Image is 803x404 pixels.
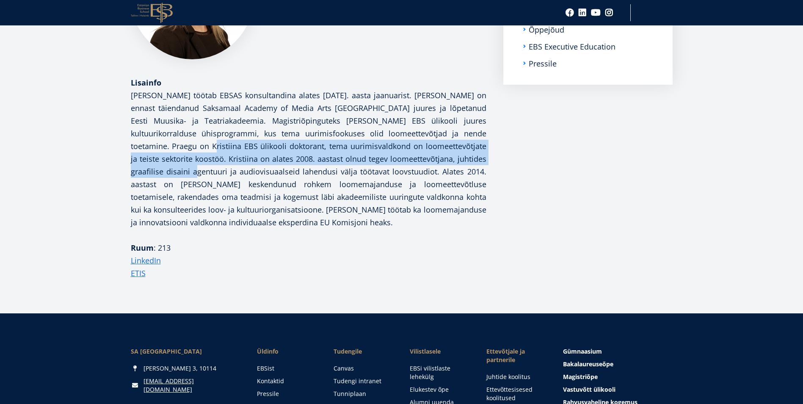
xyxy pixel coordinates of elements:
p: [PERSON_NAME] töötab EBSAS konsultandina alates [DATE]. aasta jaanuarist. [PERSON_NAME] on ennast... [131,89,486,229]
a: Tunniplaan [334,390,393,398]
a: Facebook [566,8,574,17]
a: Youtube [591,8,601,17]
div: SA [GEOGRAPHIC_DATA] [131,347,240,356]
a: Tudengile [334,347,393,356]
a: EBS Executive Education [529,42,615,51]
span: Vilistlasele [410,347,469,356]
a: Elukestev õpe [410,385,469,394]
span: Bakalaureuseõpe [563,360,613,368]
span: Vastuvõtt ülikooli [563,385,615,393]
a: Pressile [529,59,557,68]
a: Ettevõttesisesed koolitused [486,385,546,402]
a: Pressile [257,390,317,398]
a: Kontaktid [257,377,317,385]
strong: Ruum [131,243,154,253]
span: Üldinfo [257,347,317,356]
a: Juhtide koolitus [486,373,546,381]
a: Õppejõud [529,25,564,34]
a: EBSi vilistlaste lehekülg [410,364,469,381]
a: Bakalaureuseõpe [563,360,672,368]
a: LinkedIn [131,254,161,267]
a: ETIS [131,267,146,279]
p: : 213 [131,241,486,254]
a: Canvas [334,364,393,373]
a: EBSist [257,364,317,373]
span: Magistriõpe [563,373,598,381]
a: Instagram [605,8,613,17]
span: Gümnaasium [563,347,602,355]
a: [EMAIL_ADDRESS][DOMAIN_NAME] [143,377,240,394]
div: Lisainfo [131,76,486,89]
a: Magistriõpe [563,373,672,381]
a: Vastuvõtt ülikooli [563,385,672,394]
span: Ettevõtjale ja partnerile [486,347,546,364]
a: Linkedin [578,8,587,17]
a: Gümnaasium [563,347,672,356]
a: Tudengi intranet [334,377,393,385]
div: [PERSON_NAME] 3, 10114 [131,364,240,373]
